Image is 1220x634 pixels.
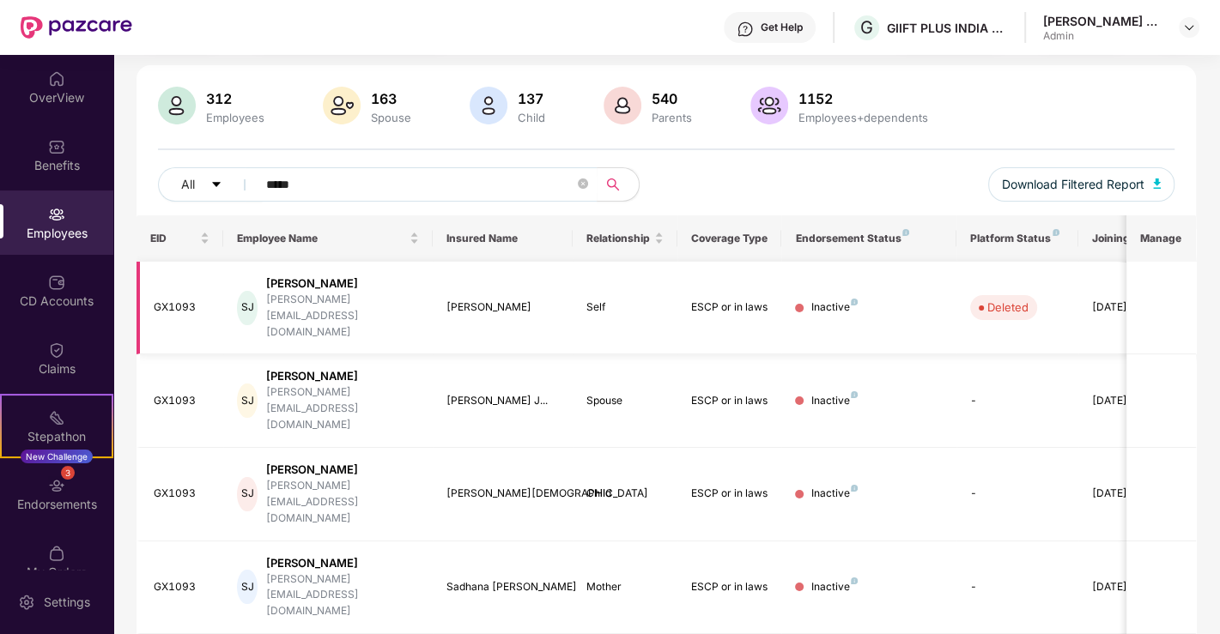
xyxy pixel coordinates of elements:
th: Insured Name [433,215,573,262]
div: [PERSON_NAME][EMAIL_ADDRESS][DOMAIN_NAME] [266,478,419,527]
th: Employee Name [223,215,433,262]
div: Inactive [810,393,858,409]
div: ESCP or in laws [691,486,768,502]
div: Stepathon [2,428,112,445]
div: SJ [237,291,257,325]
span: G [860,17,873,38]
div: 3 [61,466,75,480]
img: svg+xml;base64,PHN2ZyB4bWxucz0iaHR0cDovL3d3dy53My5vcmcvMjAwMC9zdmciIHhtbG5zOnhsaW5rPSJodHRwOi8vd3... [750,87,788,124]
img: svg+xml;base64,PHN2ZyB4bWxucz0iaHR0cDovL3d3dy53My5vcmcvMjAwMC9zdmciIHdpZHRoPSI4IiBoZWlnaHQ9IjgiIH... [851,299,858,305]
div: ESCP or in laws [691,299,768,316]
th: Joining Date [1078,215,1183,262]
div: GX1093 [154,579,210,595]
span: Relationship [586,232,651,245]
div: Sadhana [PERSON_NAME] [446,579,559,595]
div: [DATE] [1092,299,1169,316]
div: 1152 [795,90,932,107]
div: [PERSON_NAME] [446,299,559,316]
img: svg+xml;base64,PHN2ZyBpZD0iQmVuZWZpdHMiIHhtbG5zPSJodHRwOi8vd3d3LnczLm9yZy8yMDAwL3N2ZyIgd2lkdGg9Ij... [48,138,65,155]
div: GX1093 [154,486,210,502]
span: close-circle [578,177,588,193]
div: SJ [237,570,257,604]
th: EID [137,215,224,262]
div: [PERSON_NAME] [266,555,419,571]
img: svg+xml;base64,PHN2ZyBpZD0iQ0RfQWNjb3VudHMiIGRhdGEtbmFtZT0iQ0QgQWNjb3VudHMiIHhtbG5zPSJodHRwOi8vd3... [48,274,65,291]
div: 163 [367,90,415,107]
img: svg+xml;base64,PHN2ZyBpZD0iRW1wbG95ZWVzIiB4bWxucz0iaHR0cDovL3d3dy53My5vcmcvMjAwMC9zdmciIHdpZHRoPS... [48,206,65,223]
div: ESCP or in laws [691,579,768,595]
img: svg+xml;base64,PHN2ZyBpZD0iSG9tZSIgeG1sbnM9Imh0dHA6Ly93d3cudzMub3JnLzIwMDAvc3ZnIiB3aWR0aD0iMjAiIG... [48,70,65,88]
div: GX1093 [154,393,210,409]
div: Mother [586,579,664,595]
img: svg+xml;base64,PHN2ZyB4bWxucz0iaHR0cDovL3d3dy53My5vcmcvMjAwMC9zdmciIHdpZHRoPSI4IiBoZWlnaHQ9IjgiIH... [851,391,858,398]
img: svg+xml;base64,PHN2ZyB4bWxucz0iaHR0cDovL3d3dy53My5vcmcvMjAwMC9zdmciIHdpZHRoPSI4IiBoZWlnaHQ9IjgiIH... [851,577,858,584]
div: Self [586,299,664,316]
img: svg+xml;base64,PHN2ZyB4bWxucz0iaHR0cDovL3d3dy53My5vcmcvMjAwMC9zdmciIHdpZHRoPSI4IiBoZWlnaHQ9IjgiIH... [902,229,909,236]
div: Employees+dependents [795,111,932,124]
span: EID [150,232,197,245]
td: - [956,448,1078,541]
div: Inactive [810,486,858,502]
div: Child [514,111,549,124]
div: Inactive [810,299,858,316]
div: GIIFT PLUS INDIA PRIVATE LIMITED [887,20,1007,36]
div: [PERSON_NAME][EMAIL_ADDRESS][DOMAIN_NAME] [266,571,419,620]
div: GX1093 [154,299,210,316]
div: Platform Status [970,232,1065,245]
div: ESCP or in laws [691,393,768,409]
img: svg+xml;base64,PHN2ZyBpZD0iQ2xhaW0iIHhtbG5zPSJodHRwOi8vd3d3LnczLm9yZy8yMDAwL3N2ZyIgd2lkdGg9IjIwIi... [48,341,65,359]
th: Manage [1126,215,1196,262]
div: Inactive [810,579,858,595]
img: svg+xml;base64,PHN2ZyB4bWxucz0iaHR0cDovL3d3dy53My5vcmcvMjAwMC9zdmciIHhtbG5zOnhsaW5rPSJodHRwOi8vd3... [158,87,196,124]
span: Employee Name [237,232,406,245]
div: Parents [648,111,695,124]
span: Download Filtered Report [1002,175,1144,194]
div: [PERSON_NAME][EMAIL_ADDRESS][DOMAIN_NAME] [266,292,419,341]
img: New Pazcare Logo [21,16,132,39]
img: svg+xml;base64,PHN2ZyBpZD0iRHJvcGRvd24tMzJ4MzIiIHhtbG5zPSJodHRwOi8vd3d3LnczLm9yZy8yMDAwL3N2ZyIgd2... [1182,21,1196,34]
div: [PERSON_NAME] [266,368,419,384]
span: close-circle [578,178,588,189]
div: Get Help [761,21,803,34]
div: SJ [237,383,257,418]
img: svg+xml;base64,PHN2ZyB4bWxucz0iaHR0cDovL3d3dy53My5vcmcvMjAwMC9zdmciIHhtbG5zOnhsaW5rPSJodHRwOi8vd3... [323,87,361,124]
div: Child [586,486,664,502]
div: Employees [203,111,268,124]
img: svg+xml;base64,PHN2ZyB4bWxucz0iaHR0cDovL3d3dy53My5vcmcvMjAwMC9zdmciIHdpZHRoPSIyMSIgaGVpZ2h0PSIyMC... [48,409,65,426]
div: [PERSON_NAME] J... [446,393,559,409]
th: Coverage Type [677,215,782,262]
button: search [597,167,640,202]
th: Relationship [573,215,677,262]
div: [DATE] [1092,579,1169,595]
img: svg+xml;base64,PHN2ZyB4bWxucz0iaHR0cDovL3d3dy53My5vcmcvMjAwMC9zdmciIHhtbG5zOnhsaW5rPSJodHRwOi8vd3... [470,87,507,124]
div: Deleted [987,299,1029,316]
img: svg+xml;base64,PHN2ZyB4bWxucz0iaHR0cDovL3d3dy53My5vcmcvMjAwMC9zdmciIHdpZHRoPSI4IiBoZWlnaHQ9IjgiIH... [1053,229,1059,236]
div: Spouse [586,393,664,409]
img: svg+xml;base64,PHN2ZyB4bWxucz0iaHR0cDovL3d3dy53My5vcmcvMjAwMC9zdmciIHhtbG5zOnhsaW5rPSJodHRwOi8vd3... [1153,178,1162,189]
div: 137 [514,90,549,107]
div: SJ [237,477,257,511]
div: [PERSON_NAME] [266,462,419,478]
div: Admin [1043,29,1163,43]
div: [PERSON_NAME][EMAIL_ADDRESS][DOMAIN_NAME] [266,384,419,433]
img: svg+xml;base64,PHN2ZyB4bWxucz0iaHR0cDovL3d3dy53My5vcmcvMjAwMC9zdmciIHdpZHRoPSI4IiBoZWlnaHQ9IjgiIH... [851,485,858,492]
img: svg+xml;base64,PHN2ZyBpZD0iSGVscC0zMngzMiIgeG1sbnM9Imh0dHA6Ly93d3cudzMub3JnLzIwMDAvc3ZnIiB3aWR0aD... [737,21,754,38]
div: [DATE] [1092,393,1169,409]
img: svg+xml;base64,PHN2ZyB4bWxucz0iaHR0cDovL3d3dy53My5vcmcvMjAwMC9zdmciIHhtbG5zOnhsaW5rPSJodHRwOi8vd3... [604,87,641,124]
div: [PERSON_NAME] [266,275,419,292]
div: Spouse [367,111,415,124]
div: 312 [203,90,268,107]
div: [PERSON_NAME][DEMOGRAPHIC_DATA] [446,486,559,502]
span: caret-down [210,178,222,192]
img: svg+xml;base64,PHN2ZyBpZD0iRW5kb3JzZW1lbnRzIiB4bWxucz0iaHR0cDovL3d3dy53My5vcmcvMjAwMC9zdmciIHdpZH... [48,477,65,494]
div: New Challenge [21,450,93,463]
div: 540 [648,90,695,107]
button: Allcaret-down [158,167,263,202]
td: - [956,354,1078,448]
span: All [181,175,195,194]
img: svg+xml;base64,PHN2ZyBpZD0iU2V0dGluZy0yMHgyMCIgeG1sbnM9Imh0dHA6Ly93d3cudzMub3JnLzIwMDAvc3ZnIiB3aW... [18,594,35,611]
img: svg+xml;base64,PHN2ZyBpZD0iTXlfT3JkZXJzIiBkYXRhLW5hbWU9Ik15IE9yZGVycyIgeG1sbnM9Imh0dHA6Ly93d3cudz... [48,545,65,562]
span: search [597,178,630,191]
button: Download Filtered Report [988,167,1175,202]
div: Endorsement Status [795,232,942,245]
